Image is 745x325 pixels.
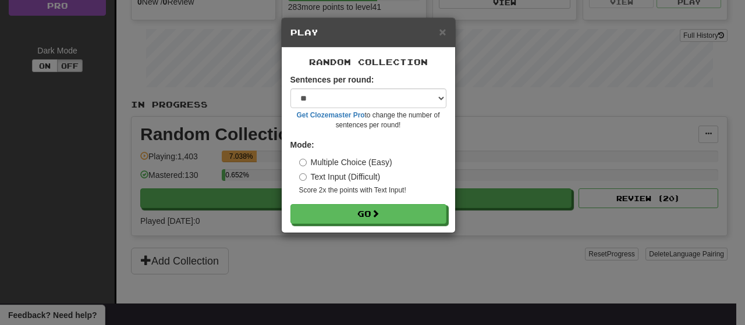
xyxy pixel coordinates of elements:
button: Go [290,204,446,224]
label: Text Input (Difficult) [299,171,381,183]
label: Sentences per round: [290,74,374,85]
a: Get Clozemaster Pro [297,111,365,119]
small: to change the number of sentences per round! [290,110,446,130]
h5: Play [290,27,446,38]
input: Text Input (Difficult) [299,173,307,181]
button: Close [439,26,446,38]
input: Multiple Choice (Easy) [299,159,307,166]
small: Score 2x the points with Text Input ! [299,185,446,195]
strong: Mode: [290,140,314,149]
label: Multiple Choice (Easy) [299,156,392,168]
span: × [439,25,446,38]
span: Random Collection [309,57,428,67]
